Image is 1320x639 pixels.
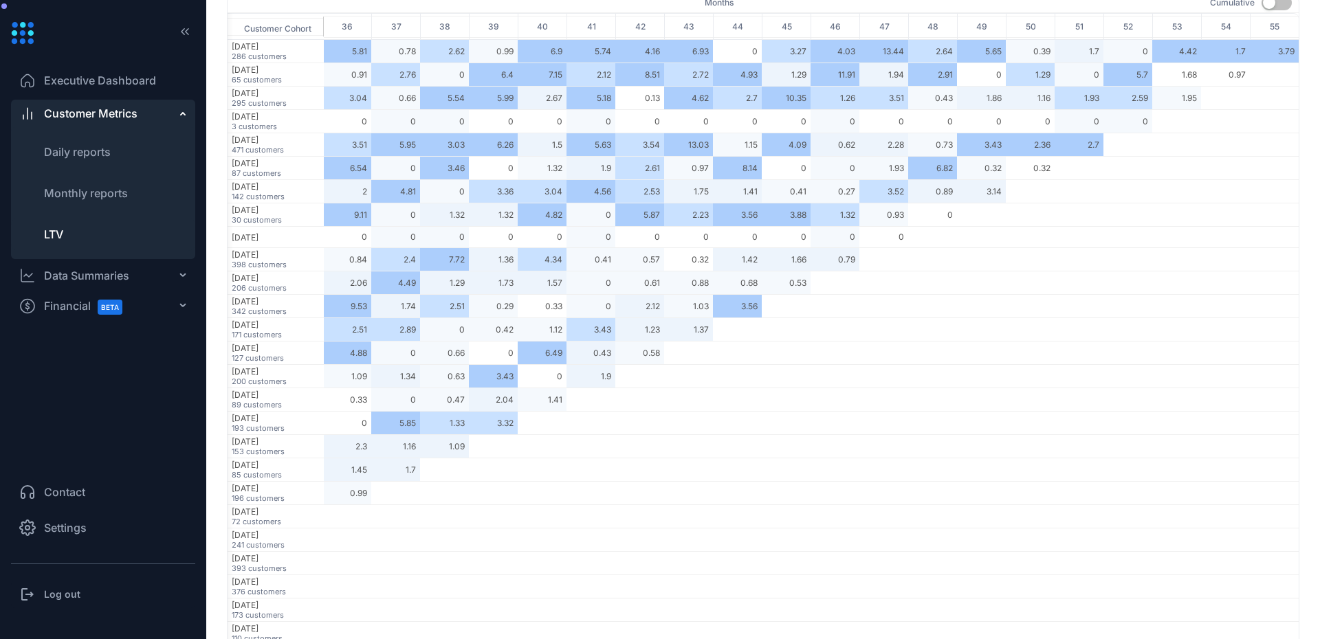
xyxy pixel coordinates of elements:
[908,203,957,227] td: 0
[232,135,324,145] div: [DATE]
[469,388,518,412] td: 2.04
[762,157,811,180] td: 0
[957,157,1006,180] td: 0.32
[762,16,811,38] span: 45
[420,365,469,388] td: 0.63
[1152,40,1201,63] td: 4.42
[232,390,324,400] div: [DATE]
[762,180,811,203] td: 0.41
[371,271,420,295] td: 4.49
[44,227,63,241] span: LTV
[615,271,664,295] td: 0.61
[518,180,566,203] td: 3.04
[420,203,469,227] td: 1.32
[1153,16,1201,38] span: 53
[518,40,566,63] td: 6.9
[232,158,324,168] div: [DATE]
[1103,63,1152,87] td: 5.7
[1103,87,1152,110] td: 2.59
[232,540,324,550] div: 241 customers
[713,157,762,180] td: 8.14
[518,318,566,341] td: 1.12
[566,318,615,341] td: 3.43
[664,63,713,87] td: 2.72
[1250,40,1299,63] td: 3.79
[232,306,324,316] div: 342 customers
[664,157,713,180] td: 0.97
[420,63,469,87] td: 0
[518,365,566,388] td: 0
[469,318,518,341] td: 0.42
[420,248,469,271] td: 7.72
[957,133,1006,157] td: 3.43
[566,248,615,271] td: 0.41
[713,110,762,133] td: 0
[420,40,469,63] td: 2.62
[232,192,324,201] div: 142 customers
[1103,40,1152,63] td: 0
[232,483,324,493] div: [DATE]
[322,157,371,180] td: 6.54
[566,110,615,133] td: 0
[232,610,324,620] div: 173 customers
[615,40,664,63] td: 4.16
[1006,157,1055,180] td: 0.32
[232,232,324,243] div: [DATE]
[322,482,371,505] td: 0.99
[859,203,908,227] td: 0.93
[518,295,566,318] td: 0.33
[322,435,371,458] td: 2.3
[420,435,469,458] td: 1.09
[615,63,664,87] td: 8.51
[232,506,324,517] div: [DATE]
[371,435,420,458] td: 1.16
[908,63,957,87] td: 2.91
[762,40,811,63] td: 3.27
[469,341,518,365] td: 0
[232,111,324,122] div: [DATE]
[232,460,324,470] div: [DATE]
[232,122,324,131] div: 3 customers
[1006,87,1055,110] td: 1.16
[713,248,762,271] td: 1.42
[615,133,664,157] td: 3.54
[322,87,371,110] td: 3.04
[44,186,128,200] span: Monthly reports
[420,87,469,110] td: 5.54
[1055,40,1103,63] td: 1.7
[44,267,129,284] div: Data Summaries
[322,63,371,87] td: 0.91
[811,157,859,180] td: 0
[859,133,908,157] td: 2.28
[371,180,420,203] td: 4.81
[232,600,324,610] div: [DATE]
[322,227,371,248] td: 0
[664,87,713,110] td: 4.62
[762,248,811,271] td: 1.66
[232,447,324,456] div: 153 customers
[1055,110,1103,133] td: 0
[469,227,518,248] td: 0
[1103,110,1152,133] td: 0
[958,16,1006,38] span: 49
[44,291,135,322] span: Financial
[232,517,324,526] div: 72 customers
[371,248,420,271] td: 2.4
[371,40,420,63] td: 0.78
[232,353,324,363] div: 127 customers
[811,180,859,203] td: 0.27
[232,168,324,178] div: 87 customers
[232,530,324,540] div: [DATE]
[713,87,762,110] td: 2.7
[232,377,324,386] div: 200 customers
[44,72,156,89] span: Executive Dashboard
[44,587,80,601] h3: Log out
[909,16,957,38] span: 48
[714,16,762,38] span: 44
[1152,63,1201,87] td: 1.68
[811,110,859,133] td: 0
[232,283,324,293] div: 206 customers
[371,227,420,248] td: 0
[615,248,664,271] td: 0.57
[420,388,469,412] td: 0.47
